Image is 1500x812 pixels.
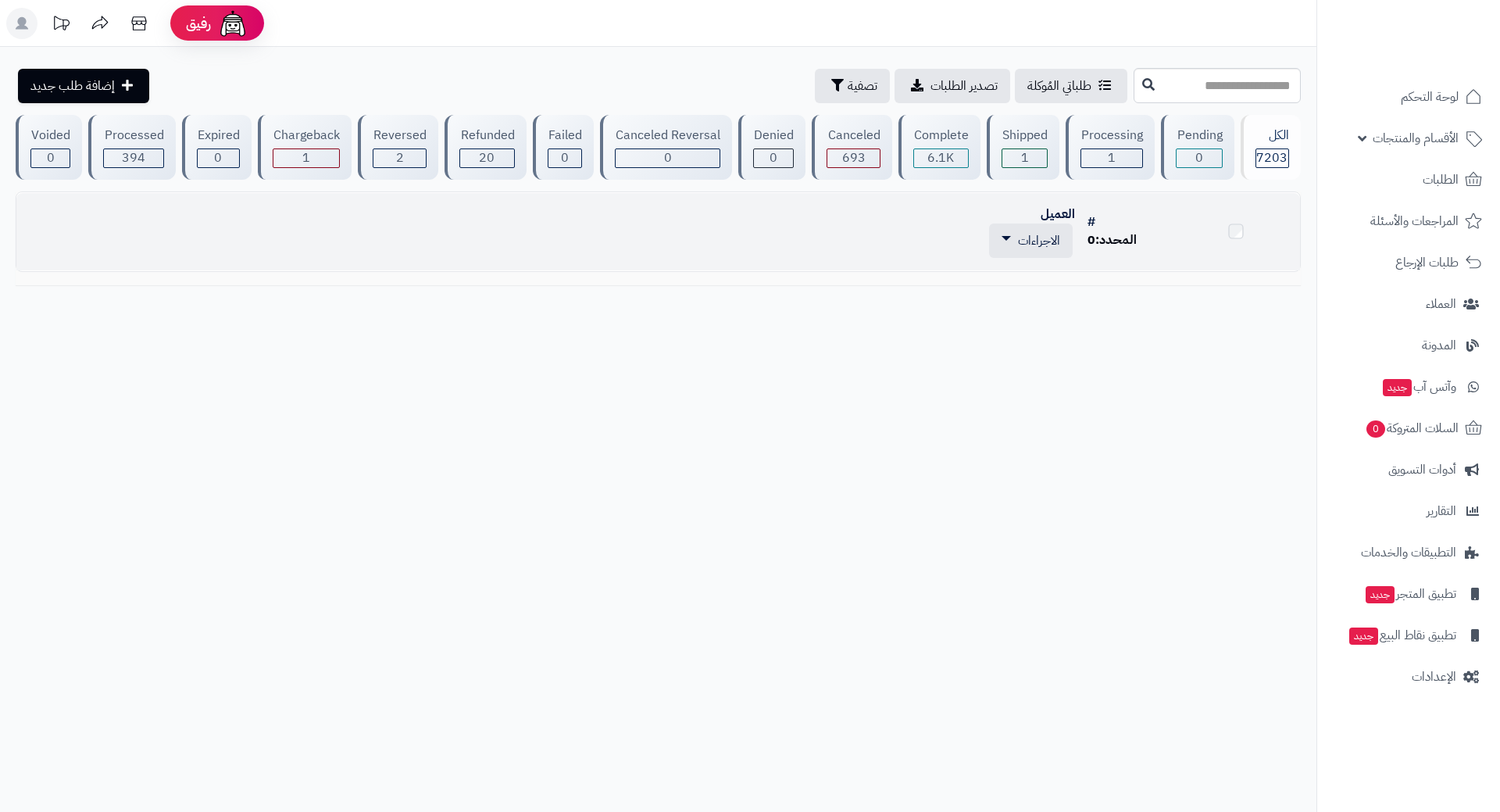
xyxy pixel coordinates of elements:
[530,115,597,180] a: Failed 0
[1327,78,1491,116] a: لوحة التحكم
[1176,127,1222,145] div: Pending
[1349,628,1378,645] span: جديد
[930,77,998,95] span: تصدير الطلبات
[441,115,529,180] a: Refunded 20
[273,127,340,145] div: Chargeback
[1021,148,1029,167] span: 1
[1366,420,1386,438] span: 0
[1327,575,1491,613] a: تطبيق المتجرجديد
[179,115,255,180] a: Expired 0
[1327,410,1491,447] a: السلات المتروكة0
[104,149,162,167] div: 394
[1327,451,1491,488] a: أدوات التسويق
[561,148,569,167] span: 0
[809,115,895,180] a: Canceled 693
[913,127,969,145] div: Complete
[30,127,70,145] div: Voided
[1327,327,1491,364] a: المدونة
[664,148,672,167] span: 0
[103,127,163,145] div: Processed
[1002,149,1047,167] div: 1
[1002,127,1048,145] div: Shipped
[1327,202,1491,240] a: المراجعات والأسئلة
[355,115,441,180] a: Reversed 2
[197,127,240,145] div: Expired
[927,148,954,167] span: 6.1K
[895,69,1010,103] a: تصدير الطلبات
[1370,210,1459,232] span: المراجعات والأسئلة
[373,149,426,167] div: 2
[47,148,55,167] span: 0
[616,149,720,167] div: 0
[1383,379,1412,396] span: جديد
[198,149,239,167] div: 0
[1422,334,1456,356] span: المدونة
[302,148,310,167] span: 1
[31,149,70,167] div: 0
[18,69,149,103] a: إضافة طلب جديد
[1327,658,1491,696] a: الإعدادات
[827,127,880,145] div: Canceled
[1195,148,1203,167] span: 0
[1361,542,1456,563] span: التطبيقات والخدمات
[41,8,80,43] a: تحديثات المنصة
[1087,231,1166,249] div: المحدد:
[753,127,794,145] div: Denied
[1381,376,1456,398] span: وآتس آب
[479,148,495,167] span: 20
[914,149,968,167] div: 6091
[214,148,222,167] span: 0
[186,14,211,33] span: رفيق
[1237,115,1304,180] a: الكل7203
[255,115,355,180] a: Chargeback 1
[460,149,513,167] div: 20
[396,148,404,167] span: 2
[1427,500,1456,522] span: التقارير
[754,149,793,167] div: 0
[1327,368,1491,406] a: وآتس آبجديد
[1423,169,1459,191] span: الطلبات
[1256,148,1287,167] span: 7203
[1177,149,1221,167] div: 0
[1018,231,1060,250] span: الاجراءات
[735,115,809,180] a: Denied 0
[1002,231,1060,250] a: الاجراءات
[1062,115,1158,180] a: Processing 1
[217,8,248,39] img: ai-face.png
[1080,127,1143,145] div: Processing
[1027,77,1091,95] span: طلباتي المُوكلة
[548,127,582,145] div: Failed
[1081,149,1142,167] div: 1
[1394,33,1485,66] img: logo-2.png
[12,115,85,180] a: Voided 0
[85,115,178,180] a: Processed 394
[1327,244,1491,281] a: طلبات الإرجاع
[30,77,115,95] span: إضافة طلب جديد
[1255,127,1289,145] div: الكل
[842,148,866,167] span: 693
[1327,161,1491,199] a: الطلبات
[1327,285,1491,323] a: العملاء
[597,115,735,180] a: Canceled Reversal 0
[1401,86,1459,108] span: لوحة التحكم
[1373,127,1459,149] span: الأقسام والمنتجات
[373,127,427,145] div: Reversed
[1364,583,1456,605] span: تطبيق المتجر
[1041,205,1075,224] a: العميل
[1327,534,1491,571] a: التطبيقات والخدمات
[1327,617,1491,654] a: تطبيق نقاط البيعجديد
[1158,115,1237,180] a: Pending 0
[122,148,145,167] span: 394
[1426,293,1456,315] span: العملاء
[1327,492,1491,530] a: التقارير
[815,69,890,103] button: تصفية
[1108,148,1116,167] span: 1
[827,149,879,167] div: 693
[459,127,514,145] div: Refunded
[1365,417,1459,439] span: السلات المتروكة
[770,148,777,167] span: 0
[273,149,339,167] div: 1
[1087,213,1095,231] a: #
[1366,586,1395,603] span: جديد
[615,127,720,145] div: Canceled Reversal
